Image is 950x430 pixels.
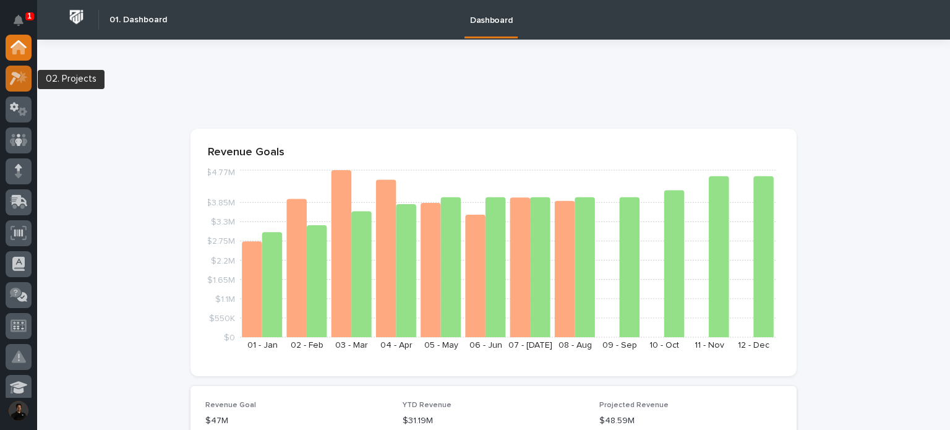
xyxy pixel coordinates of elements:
[65,6,88,28] img: Workspace Logo
[205,415,388,428] p: $47M
[15,15,32,35] div: Notifications1
[27,12,32,20] p: 1
[206,199,235,207] tspan: $3.85M
[558,341,592,350] text: 08 - Aug
[6,7,32,33] button: Notifications
[403,415,585,428] p: $31.19M
[508,341,552,350] text: 07 - [DATE]
[599,415,782,428] p: $48.59M
[403,402,451,409] span: YTD Revenue
[247,341,278,350] text: 01 - Jan
[211,256,235,265] tspan: $2.2M
[599,402,669,409] span: Projected Revenue
[206,168,235,177] tspan: $4.77M
[469,341,502,350] text: 06 - Jun
[207,237,235,246] tspan: $2.75M
[291,341,323,350] text: 02 - Feb
[602,341,637,350] text: 09 - Sep
[695,341,724,350] text: 11 - Nov
[215,295,235,303] tspan: $1.1M
[335,341,368,350] text: 03 - Mar
[207,275,235,284] tspan: $1.65M
[649,341,679,350] text: 10 - Oct
[208,146,779,160] p: Revenue Goals
[380,341,413,350] text: 04 - Apr
[209,314,235,322] tspan: $550K
[6,398,32,424] button: users-avatar
[738,341,769,350] text: 12 - Dec
[109,15,167,25] h2: 01. Dashboard
[205,402,256,409] span: Revenue Goal
[211,218,235,226] tspan: $3.3M
[424,341,458,350] text: 05 - May
[224,333,235,342] tspan: $0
